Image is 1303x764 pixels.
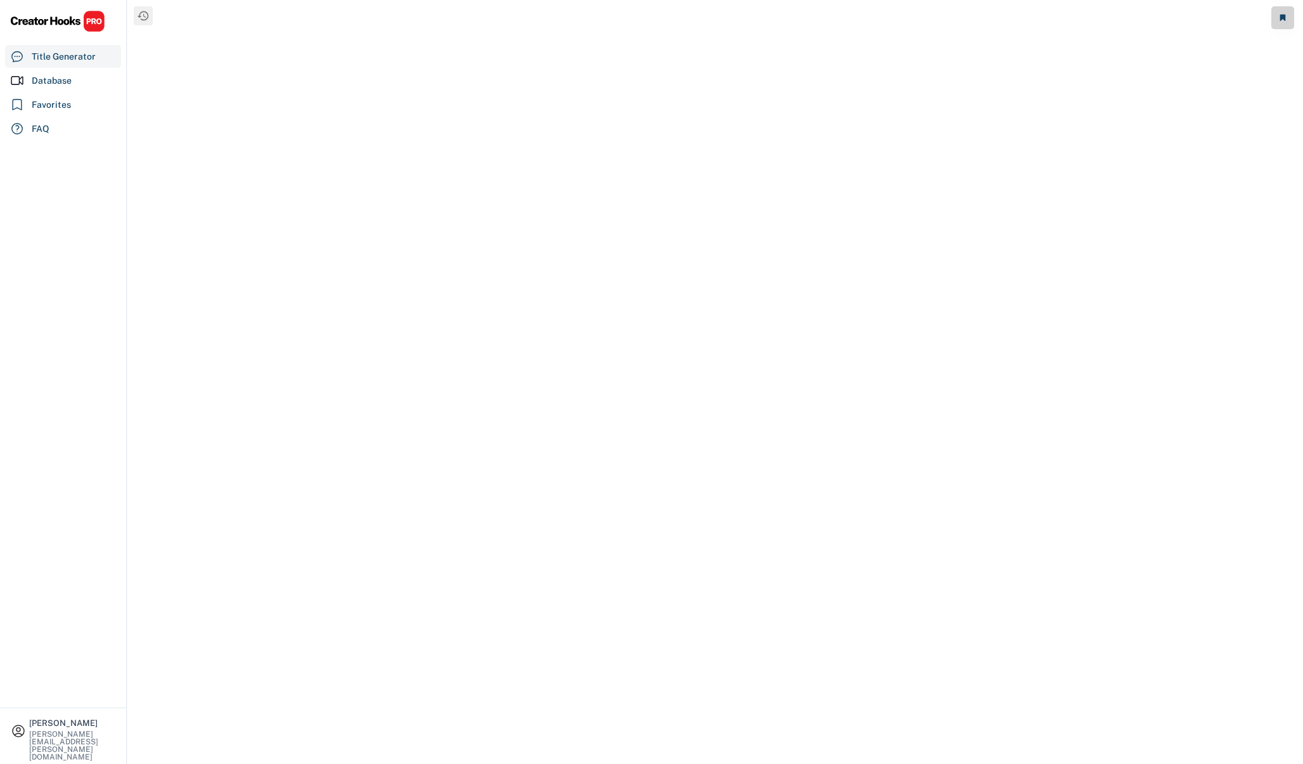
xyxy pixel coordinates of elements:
div: [PERSON_NAME][EMAIL_ADDRESS][PERSON_NAME][DOMAIN_NAME] [29,730,115,761]
img: CHPRO%20Logo.svg [10,10,105,32]
div: Database [32,74,72,87]
div: Title Generator [32,50,96,63]
div: Favorites [32,98,71,112]
div: [PERSON_NAME] [29,719,115,727]
div: FAQ [32,122,49,136]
